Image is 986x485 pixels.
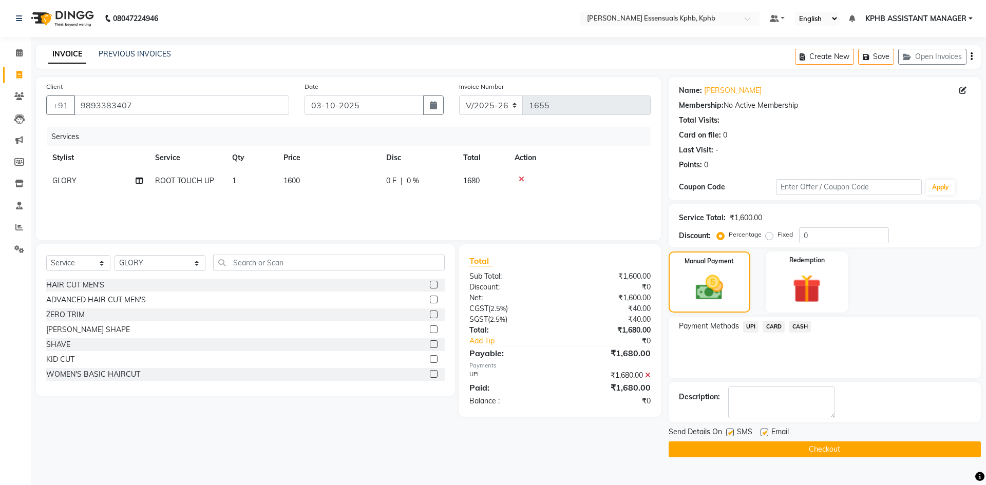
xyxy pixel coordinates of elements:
div: ₹1,600.00 [560,293,658,303]
div: Net: [462,293,560,303]
span: KPHB ASSISTANT MANAGER [865,13,966,24]
th: Total [457,146,508,169]
th: Action [508,146,651,169]
div: Membership: [679,100,724,111]
a: INVOICE [48,45,86,64]
div: ₹40.00 [560,303,658,314]
label: Date [305,82,318,91]
span: 1680 [463,176,480,185]
input: Enter Offer / Coupon Code [776,179,922,195]
span: CASH [789,321,811,333]
th: Service [149,146,226,169]
span: Send Details On [669,426,722,439]
div: WOMEN'S BASIC HAIRCUT [46,369,140,380]
span: 0 F [386,176,396,186]
div: Name: [679,85,702,96]
div: Discount: [462,282,560,293]
button: Create New [795,49,854,65]
div: Service Total: [679,212,726,223]
input: Search by Name/Mobile/Email/Code [74,95,289,115]
label: Invoice Number [459,82,504,91]
span: CGST [469,304,488,313]
div: ₹1,680.00 [560,370,658,381]
span: CARD [763,321,785,333]
span: Email [771,426,789,439]
button: Save [858,49,894,65]
div: Coupon Code [679,182,776,192]
div: ₹1,680.00 [560,381,658,394]
button: +91 [46,95,75,115]
th: Qty [226,146,277,169]
div: Services [47,127,658,146]
div: Discount: [679,230,711,241]
div: Description: [679,392,720,402]
div: ₹1,680.00 [560,347,658,359]
b: 08047224946 [113,4,158,33]
span: 0 % [407,176,419,186]
span: 1600 [283,176,300,185]
div: 0 [704,160,708,170]
span: GLORY [52,176,77,185]
div: Payments [469,361,651,370]
div: ₹0 [560,282,658,293]
label: Fixed [778,230,793,239]
div: ₹0 [576,336,658,346]
div: KID CUT [46,354,74,365]
div: Payable: [462,347,560,359]
div: Last Visit: [679,145,713,156]
div: Paid: [462,381,560,394]
img: _cash.svg [687,272,732,303]
img: logo [26,4,97,33]
span: | [401,176,403,186]
div: Total Visits: [679,115,719,126]
div: Card on file: [679,130,721,141]
span: Payment Methods [679,321,739,332]
label: Client [46,82,63,91]
button: Open Invoices [898,49,966,65]
div: [PERSON_NAME] SHAPE [46,324,130,335]
button: Checkout [669,441,981,457]
div: Sub Total: [462,271,560,282]
div: ₹1,600.00 [730,212,762,223]
div: No Active Membership [679,100,971,111]
div: ( ) [462,314,560,325]
div: Points: [679,160,702,170]
img: _gift.svg [784,271,830,306]
div: Balance : [462,396,560,406]
th: Price [277,146,380,169]
a: [PERSON_NAME] [704,85,762,96]
div: Total: [462,325,560,336]
div: ( ) [462,303,560,314]
span: ROOT TOUCH UP [155,176,214,185]
input: Search or Scan [213,255,445,270]
span: Total [469,256,493,266]
a: PREVIOUS INVOICES [99,49,171,59]
div: ZERO TRIM [46,309,85,320]
th: Stylist [46,146,149,169]
span: 1 [232,176,236,185]
label: Percentage [729,230,762,239]
div: ₹40.00 [560,314,658,325]
span: SGST [469,315,488,324]
div: ADVANCED HAIR CUT MEN'S [46,295,146,305]
div: 0 [723,130,727,141]
span: SMS [737,426,752,439]
span: 2.5% [490,315,505,323]
label: Redemption [789,256,825,265]
th: Disc [380,146,457,169]
div: SHAVE [46,339,70,350]
span: 2.5% [490,304,506,313]
div: UPI [462,370,560,381]
a: Add Tip [462,336,576,346]
label: Manual Payment [685,257,734,266]
button: Apply [926,180,955,195]
div: ₹1,600.00 [560,271,658,282]
span: UPI [743,321,759,333]
div: ₹1,680.00 [560,325,658,336]
div: HAIR CUT MEN'S [46,280,104,290]
div: - [715,145,718,156]
div: ₹0 [560,396,658,406]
